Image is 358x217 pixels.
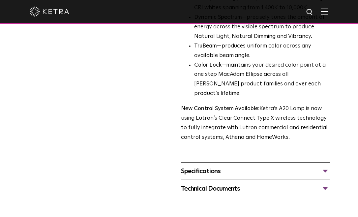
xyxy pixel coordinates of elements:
[181,104,330,142] p: Ketra’s A20 Lamp is now using Lutron’s Clear Connect Type X wireless technology to fully integrat...
[321,8,328,15] img: Hamburger%20Nav.svg
[181,166,330,176] div: Specifications
[306,8,314,16] img: search icon
[194,13,330,42] li: —precisely tunes the amount of energy across the visible spectrum to produce Natural Light, Natur...
[194,62,222,68] strong: Color Lock
[30,7,69,16] img: ketra-logo-2019-white
[194,61,330,99] li: —maintains your desired color point at a one step MacAdam Ellipse across all [PERSON_NAME] produc...
[181,183,330,194] div: Technical Documents
[181,106,260,111] strong: New Control System Available:
[194,42,330,61] li: —produces uniform color across any available beam angle.
[194,43,217,49] strong: TruBeam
